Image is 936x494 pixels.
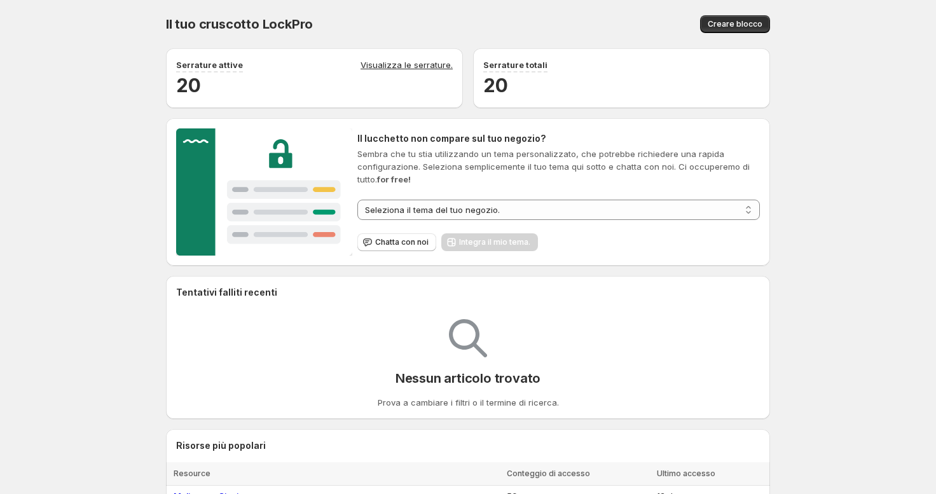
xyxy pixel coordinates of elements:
p: Sembra che tu stia utilizzando un tema personalizzato, che potrebbe richiedere una rapida configu... [357,148,760,186]
button: Chatta con noi [357,233,436,251]
h2: 20 [176,72,453,98]
p: Serrature attive [176,58,243,71]
p: Nessun articolo trovato [396,371,540,386]
span: Resource [174,469,210,478]
h2: Risorse più popolari [176,439,760,452]
button: Creare blocco [700,15,770,33]
p: Prova a cambiare i filtri o il termine di ricerca. [378,396,559,409]
p: Serrature totali [483,58,547,71]
span: Chatta con noi [375,237,429,247]
a: Visualizza le serrature. [361,58,453,72]
strong: for free! [377,174,411,184]
h2: Il lucchetto non compare sul tuo negozio? [357,132,760,145]
span: Conteggio di accesso [507,469,590,478]
img: Customer support [176,128,352,256]
h2: Tentativi falliti recenti [176,286,277,299]
h2: 20 [483,72,760,98]
img: Empty search results [449,319,487,357]
span: Ultimo accesso [657,469,715,478]
span: Il tuo cruscotto LockPro [166,17,313,32]
span: Creare blocco [708,19,762,29]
